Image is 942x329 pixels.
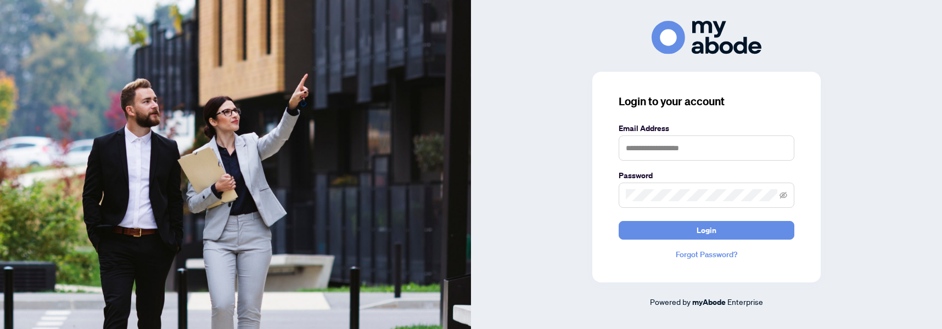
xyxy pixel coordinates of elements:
img: ma-logo [652,21,761,54]
button: Login [619,221,794,240]
h3: Login to your account [619,94,794,109]
a: Forgot Password? [619,248,794,260]
span: eye-invisible [780,191,787,199]
label: Password [619,169,794,181]
span: Login [697,222,716,239]
label: Email Address [619,122,794,134]
span: Powered by [650,297,691,307]
a: myAbode [692,296,726,308]
span: Enterprise [727,297,763,307]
